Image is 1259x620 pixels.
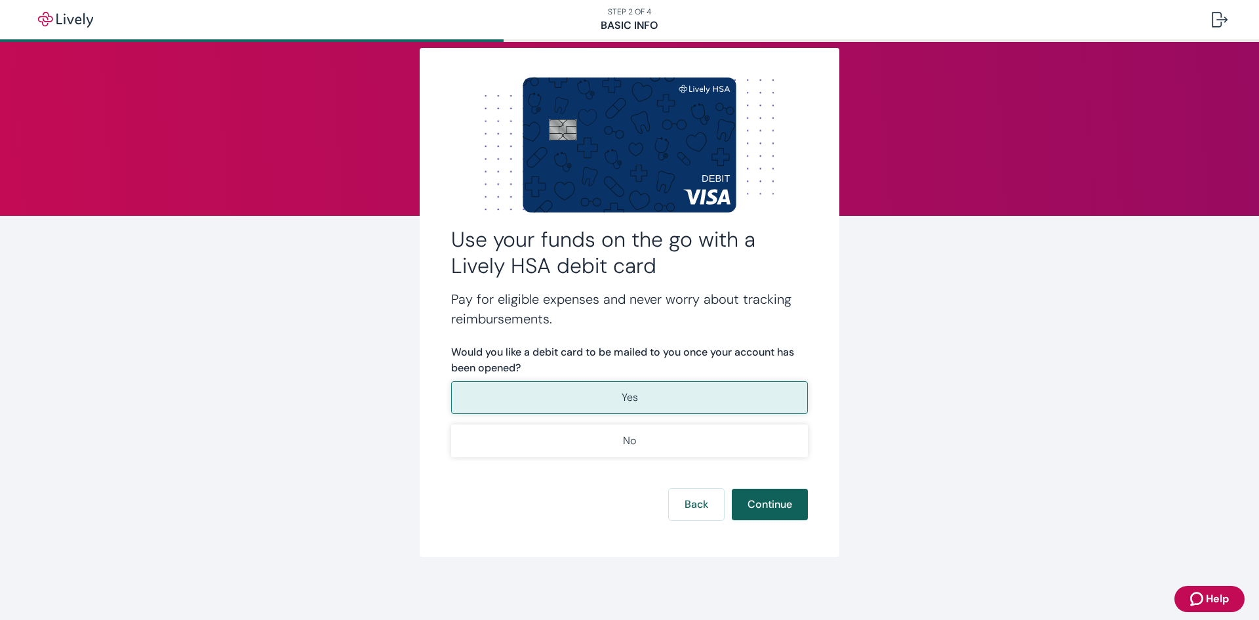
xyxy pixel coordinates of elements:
button: No [451,424,808,457]
button: Zendesk support iconHelp [1174,586,1245,612]
p: No [623,433,636,449]
img: Debit card [523,77,736,212]
img: Lively [29,12,102,28]
button: Log out [1201,4,1238,35]
span: Help [1206,591,1229,607]
img: Dot background [451,79,808,211]
label: Would you like a debit card to be mailed to you once your account has been opened? [451,344,808,376]
button: Back [669,489,724,520]
h2: Use your funds on the go with a Lively HSA debit card [451,226,808,279]
h4: Pay for eligible expenses and never worry about tracking reimbursements. [451,289,808,329]
p: Yes [622,390,638,405]
button: Continue [732,489,808,520]
svg: Zendesk support icon [1190,591,1206,607]
button: Yes [451,381,808,414]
